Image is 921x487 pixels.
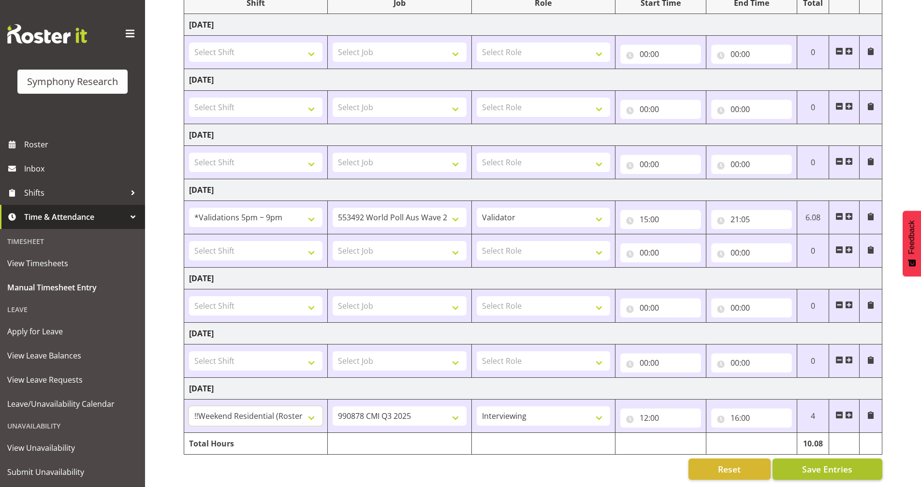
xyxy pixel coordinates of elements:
[7,324,138,339] span: Apply for Leave
[2,392,143,416] a: Leave/Unavailability Calendar
[184,268,882,289] td: [DATE]
[27,74,118,89] div: Symphony Research
[2,344,143,368] a: View Leave Balances
[711,100,792,119] input: Click to select...
[620,210,701,229] input: Click to select...
[797,433,829,455] td: 10.08
[797,289,829,323] td: 0
[24,210,126,224] span: Time & Attendance
[7,372,138,387] span: View Leave Requests
[620,243,701,262] input: Click to select...
[711,155,792,174] input: Click to select...
[620,44,701,64] input: Click to select...
[797,234,829,268] td: 0
[797,36,829,69] td: 0
[184,124,882,146] td: [DATE]
[688,458,771,480] button: Reset
[802,463,852,475] span: Save Entries
[7,348,138,363] span: View Leave Balances
[184,69,882,91] td: [DATE]
[7,465,138,479] span: Submit Unavailability
[797,146,829,179] td: 0
[711,243,792,262] input: Click to select...
[2,416,143,436] div: Unavailability
[7,280,138,295] span: Manual Timesheet Entry
[2,368,143,392] a: View Leave Requests
[7,397,138,411] span: Leave/Unavailability Calendar
[773,458,882,480] button: Save Entries
[620,353,701,372] input: Click to select...
[24,137,140,152] span: Roster
[907,220,916,254] span: Feedback
[620,408,701,428] input: Click to select...
[903,211,921,276] button: Feedback - Show survey
[2,275,143,300] a: Manual Timesheet Entry
[797,91,829,124] td: 0
[184,179,882,201] td: [DATE]
[797,201,829,234] td: 6.08
[797,400,829,433] td: 4
[711,353,792,372] input: Click to select...
[184,378,882,400] td: [DATE]
[711,298,792,317] input: Click to select...
[7,24,87,43] img: Rosterit website logo
[620,298,701,317] input: Click to select...
[797,344,829,378] td: 0
[2,231,143,251] div: Timesheet
[711,44,792,64] input: Click to select...
[7,256,138,271] span: View Timesheets
[711,408,792,428] input: Click to select...
[2,251,143,275] a: View Timesheets
[184,14,882,36] td: [DATE]
[24,186,126,200] span: Shifts
[620,100,701,119] input: Click to select...
[711,210,792,229] input: Click to select...
[2,460,143,484] a: Submit Unavailability
[2,300,143,319] div: Leave
[7,441,138,455] span: View Unavailability
[24,161,140,176] span: Inbox
[184,433,328,455] td: Total Hours
[2,436,143,460] a: View Unavailability
[2,319,143,344] a: Apply for Leave
[620,155,701,174] input: Click to select...
[718,463,741,475] span: Reset
[184,323,882,344] td: [DATE]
